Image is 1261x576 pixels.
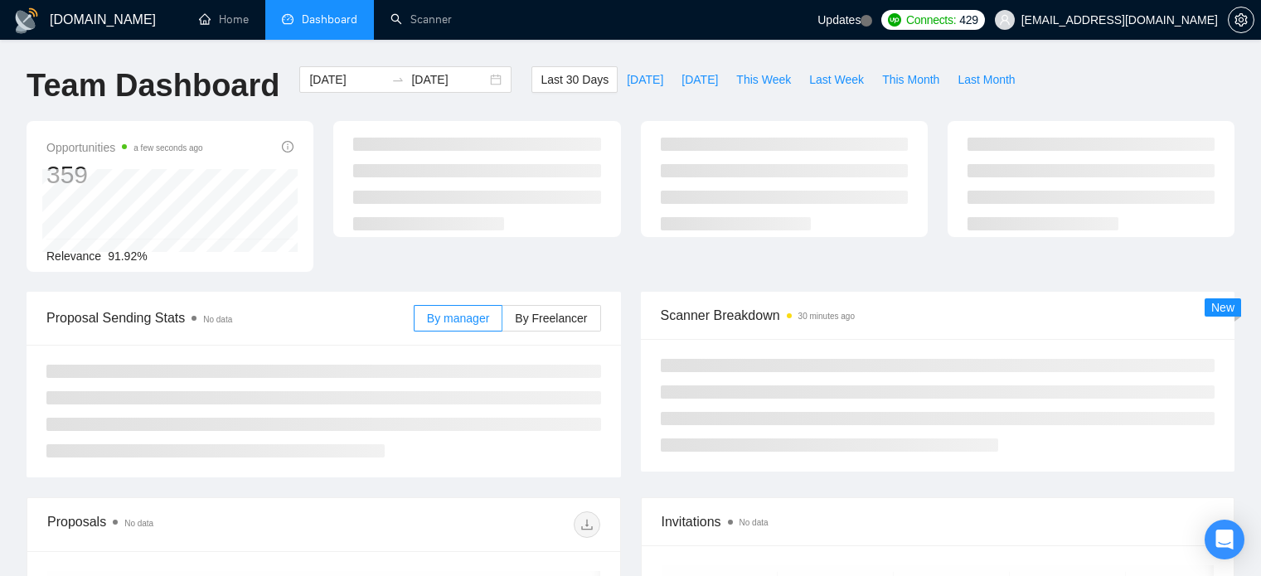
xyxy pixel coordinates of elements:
div: Open Intercom Messenger [1205,520,1244,559]
a: searchScanner [390,12,452,27]
span: New [1211,301,1234,314]
span: info-circle [282,141,293,152]
div: 359 [46,159,203,191]
span: By Freelancer [515,312,587,325]
span: This Week [736,70,791,89]
time: 30 minutes ago [798,312,855,321]
span: No data [124,519,153,528]
span: Scanner Breakdown [661,305,1215,326]
button: Last Week [800,66,873,93]
span: [DATE] [627,70,663,89]
span: swap-right [391,73,405,86]
span: 429 [959,11,977,29]
span: Relevance [46,249,101,263]
span: No data [740,518,769,527]
span: to [391,73,405,86]
input: End date [411,70,487,89]
span: Updates [817,13,861,27]
span: Last Week [809,70,864,89]
span: This Month [882,70,939,89]
span: Opportunities [46,138,203,157]
h1: Team Dashboard [27,66,279,105]
button: [DATE] [618,66,672,93]
span: user [999,14,1011,26]
span: Dashboard [302,12,357,27]
button: setting [1228,7,1254,33]
span: 91.92% [108,249,147,263]
span: dashboard [282,13,293,25]
button: This Month [873,66,948,93]
span: Proposal Sending Stats [46,307,414,328]
span: Connects: [906,11,956,29]
button: Last Month [948,66,1024,93]
img: upwork-logo.png [888,13,901,27]
img: logo [13,7,40,34]
button: Last 30 Days [531,66,618,93]
span: Invitations [662,511,1215,532]
span: Last Month [958,70,1015,89]
time: a few seconds ago [133,143,202,152]
span: setting [1229,13,1254,27]
input: Start date [309,70,385,89]
a: homeHome [199,12,249,27]
span: By manager [427,312,489,325]
button: [DATE] [672,66,727,93]
span: Last 30 Days [541,70,609,89]
button: This Week [727,66,800,93]
div: Proposals [47,511,323,538]
span: No data [203,315,232,324]
a: setting [1228,13,1254,27]
span: [DATE] [681,70,718,89]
